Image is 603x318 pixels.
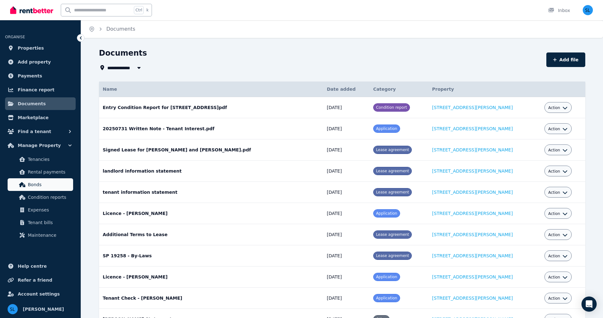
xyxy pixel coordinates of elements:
[323,118,369,139] td: [DATE]
[581,297,597,312] div: Open Intercom Messenger
[548,296,568,301] button: Action
[323,224,369,245] td: [DATE]
[28,168,71,176] span: Rental payments
[323,266,369,288] td: [DATE]
[18,290,60,298] span: Account settings
[18,86,54,94] span: Finance report
[28,206,71,214] span: Expenses
[8,178,73,191] a: Bonds
[432,126,513,131] a: [STREET_ADDRESS][PERSON_NAME]
[548,7,570,14] div: Inbox
[5,42,76,54] a: Properties
[5,35,25,39] span: ORGANISE
[18,100,46,107] span: Documents
[5,125,76,138] button: Find a tenant
[432,105,513,110] a: [STREET_ADDRESS][PERSON_NAME]
[369,82,428,97] th: Category
[5,97,76,110] a: Documents
[8,304,18,314] img: Steve Langton
[323,139,369,161] td: [DATE]
[5,139,76,152] button: Manage Property
[548,232,560,237] span: Action
[432,253,513,258] a: [STREET_ADDRESS][PERSON_NAME]
[5,288,76,300] a: Account settings
[8,153,73,166] a: Tenancies
[548,275,560,280] span: Action
[99,48,147,58] h1: Documents
[548,211,568,216] button: Action
[99,118,323,139] td: 20250731 Written Note - Tenant Interest.pdf
[432,296,513,301] a: [STREET_ADDRESS][PERSON_NAME]
[99,224,323,245] td: Additional Terms to Lease
[23,305,64,313] span: [PERSON_NAME]
[323,245,369,266] td: [DATE]
[428,82,541,97] th: Property
[99,97,323,118] td: Entry Condition Report for [STREET_ADDRESS]pdf
[548,105,560,110] span: Action
[323,288,369,309] td: [DATE]
[376,126,397,131] span: Application
[18,114,48,121] span: Marketplace
[432,190,513,195] a: [STREET_ADDRESS][PERSON_NAME]
[103,87,117,92] span: Name
[376,169,409,173] span: Lease agreement
[146,8,148,13] span: k
[376,232,409,237] span: Lease agreement
[28,193,71,201] span: Condition reports
[432,168,513,174] a: [STREET_ADDRESS][PERSON_NAME]
[376,105,407,110] span: Condition report
[548,232,568,237] button: Action
[376,296,397,300] span: Application
[548,211,560,216] span: Action
[134,6,144,14] span: Ctrl
[548,275,568,280] button: Action
[548,190,568,195] button: Action
[323,203,369,224] td: [DATE]
[376,190,409,194] span: Lease agreement
[99,203,323,224] td: Licence - [PERSON_NAME]
[376,211,397,216] span: Application
[376,148,409,152] span: Lease agreement
[106,26,135,32] a: Documents
[323,82,369,97] th: Date added
[5,56,76,68] a: Add property
[548,169,568,174] button: Action
[28,181,71,188] span: Bonds
[18,276,52,284] span: Refer a friend
[99,182,323,203] td: tenant information statement
[8,166,73,178] a: Rental payments
[548,126,568,131] button: Action
[5,274,76,286] a: Refer a friend
[432,274,513,279] a: [STREET_ADDRESS][PERSON_NAME]
[548,105,568,110] button: Action
[99,161,323,182] td: landlord information statement
[99,245,323,266] td: SP 19258 - By-Laws
[548,254,560,259] span: Action
[432,147,513,152] a: [STREET_ADDRESS][PERSON_NAME]
[548,254,568,259] button: Action
[8,216,73,229] a: Tenant bills
[18,128,51,135] span: Find a tenant
[432,232,513,237] a: [STREET_ADDRESS][PERSON_NAME]
[81,20,143,38] nav: Breadcrumb
[28,219,71,226] span: Tenant bills
[99,139,323,161] td: Signed Lease for [PERSON_NAME] and [PERSON_NAME].pdf
[432,211,513,216] a: [STREET_ADDRESS][PERSON_NAME]
[376,275,397,279] span: Application
[5,70,76,82] a: Payments
[8,191,73,204] a: Condition reports
[8,229,73,242] a: Maintenance
[323,97,369,118] td: [DATE]
[18,262,47,270] span: Help centre
[28,231,71,239] span: Maintenance
[99,266,323,288] td: Licence - [PERSON_NAME]
[5,83,76,96] a: Finance report
[5,260,76,272] a: Help centre
[323,182,369,203] td: [DATE]
[323,161,369,182] td: [DATE]
[18,142,61,149] span: Manage Property
[548,296,560,301] span: Action
[376,254,409,258] span: Lease agreement
[18,72,42,80] span: Payments
[99,288,323,309] td: Tenant Check - [PERSON_NAME]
